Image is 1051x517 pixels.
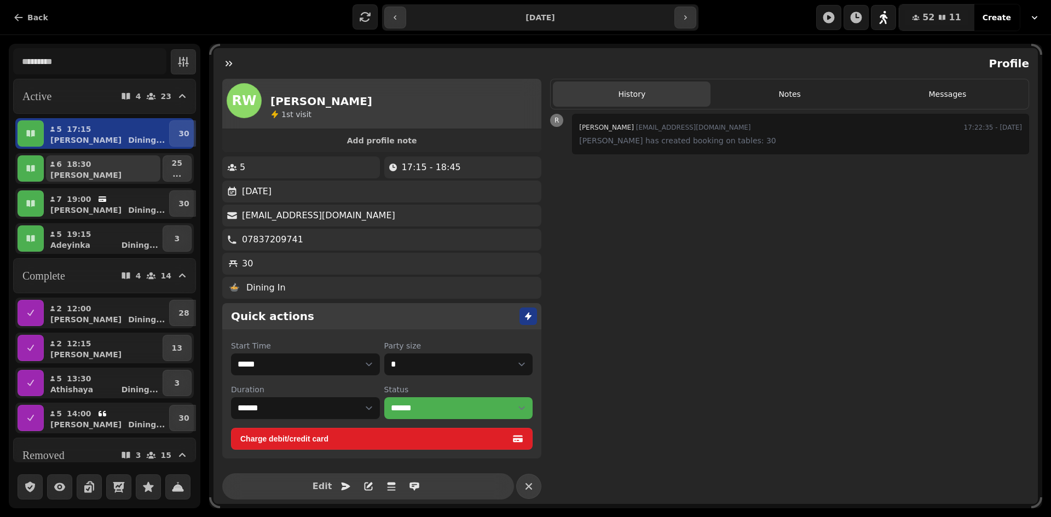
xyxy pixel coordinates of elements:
p: 07837209741 [242,233,303,246]
p: 2 [56,303,62,314]
button: Complete414 [13,258,196,293]
span: 1 [281,110,286,119]
span: [PERSON_NAME] [579,124,634,131]
p: [PERSON_NAME] [50,170,122,181]
p: [PERSON_NAME] [50,314,122,325]
time: 17:22:35 - [DATE] [964,121,1022,134]
span: R [555,117,559,124]
p: 12:00 [67,303,91,314]
p: [PERSON_NAME] [50,349,122,360]
span: Back [27,14,48,21]
h2: Active [22,89,51,104]
button: 13 [163,335,192,361]
p: 4 [136,92,141,100]
p: Dining ... [122,240,158,251]
p: 13:30 [67,373,91,384]
button: 30 [169,120,198,147]
p: Adeyinka [50,240,90,251]
p: 5 [56,229,62,240]
button: 517:15[PERSON_NAME]Dining... [46,120,167,147]
button: 212:00[PERSON_NAME]Dining... [46,300,167,326]
button: Add profile note [227,133,537,148]
p: 17:15 - 18:45 [402,161,461,174]
label: Duration [231,384,380,395]
button: 30 [169,190,198,217]
p: Athishaya [50,384,93,395]
button: History [553,82,711,107]
button: 5211 [899,4,974,31]
button: 719:00[PERSON_NAME]Dining... [46,190,167,217]
p: Dining ... [128,314,165,325]
p: Dining In [246,281,286,294]
p: 6 [56,159,62,170]
button: 30 [169,405,198,431]
button: 513:30AthishayaDining... [46,370,160,396]
p: [PERSON_NAME] has created booking on tables: 30 [579,134,1022,147]
button: 519:15AdeyinkaDining... [46,225,160,252]
button: Back [4,7,57,28]
p: 5 [56,124,62,135]
p: Dining ... [128,419,165,430]
h2: Profile [984,56,1029,71]
p: 14:00 [67,408,91,419]
h2: Removed [22,448,65,463]
p: 13 [172,342,182,353]
p: 30 [178,128,189,139]
p: Dining ... [128,205,165,216]
p: 30 [178,198,189,209]
button: 212:15[PERSON_NAME] [46,335,160,361]
button: 514:00[PERSON_NAME]Dining... [46,405,167,431]
p: 25 [172,158,182,169]
label: Status [384,384,533,395]
p: [PERSON_NAME] [50,135,122,146]
span: RW [232,94,257,107]
button: Edit [311,475,333,497]
p: 23 [161,92,171,100]
p: [PERSON_NAME] [50,419,122,430]
button: Notes [711,82,868,107]
p: 5 [56,408,62,419]
button: Messages [869,82,1026,107]
p: [PERSON_NAME] [50,205,122,216]
p: visit [281,109,311,120]
button: 618:30[PERSON_NAME] [46,155,160,182]
span: Create [983,14,1011,21]
p: 15 [161,451,171,459]
p: 19:15 [67,229,91,240]
button: Removed315 [13,438,196,473]
p: 7 [56,194,62,205]
p: 5 [56,373,62,384]
p: 3 [175,233,180,244]
span: 52 [922,13,934,22]
button: Create [974,4,1020,31]
button: 28 [169,300,198,326]
button: Charge debit/credit card [231,428,533,450]
button: Active423 [13,79,196,114]
p: 30 [242,257,253,270]
span: Add profile note [235,137,528,144]
h2: [PERSON_NAME] [270,94,372,109]
p: 30 [178,413,189,423]
p: 18:30 [67,159,91,170]
button: 25... [163,155,192,182]
span: Charge debit/credit card [240,435,510,443]
p: 12:15 [67,338,91,349]
p: 5 [240,161,245,174]
label: Party size [384,340,533,351]
label: Start Time [231,340,380,351]
p: 2 [56,338,62,349]
p: [EMAIL_ADDRESS][DOMAIN_NAME] [242,209,395,222]
div: [EMAIL_ADDRESS][DOMAIN_NAME] [579,121,750,134]
p: ... [172,169,182,179]
p: 3 [136,451,141,459]
p: 28 [178,307,189,318]
p: 19:00 [67,194,91,205]
p: 4 [136,272,141,280]
span: 11 [949,13,961,22]
span: Edit [316,482,329,491]
h2: Quick actions [231,309,314,324]
p: [DATE] [242,185,272,198]
span: st [286,110,296,119]
h2: Complete [22,268,65,283]
p: Dining ... [122,384,158,395]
